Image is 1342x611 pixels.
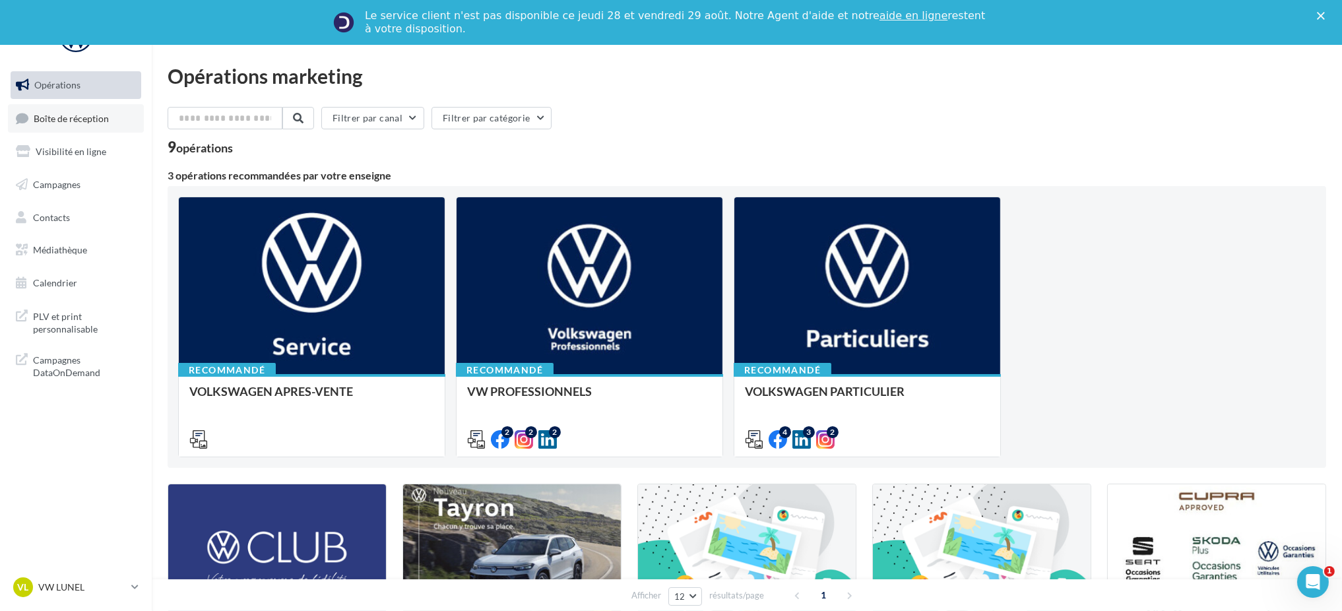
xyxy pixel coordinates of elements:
iframe: Intercom live chat [1297,566,1329,598]
div: 9 [168,140,233,154]
span: VL [18,581,29,594]
a: Contacts [8,204,144,232]
a: PLV et print personnalisable [8,302,144,341]
span: VOLKSWAGEN APRES-VENTE [189,384,353,399]
div: 2 [501,426,513,438]
span: 1 [1324,566,1335,577]
a: Médiathèque [8,236,144,264]
div: opérations [176,142,233,154]
div: 4 [779,426,791,438]
div: 2 [827,426,839,438]
span: Calendrier [33,277,77,288]
span: PLV et print personnalisable [33,307,136,336]
p: VW LUNEL [38,581,126,594]
a: Boîte de réception [8,104,144,133]
div: Recommandé [178,363,276,377]
span: 12 [674,591,686,602]
button: 12 [668,587,702,606]
div: Opérations marketing [168,66,1326,86]
span: VW PROFESSIONNELS [467,384,592,399]
button: Filtrer par canal [321,107,424,129]
img: Profile image for Service-Client [333,12,354,33]
div: 3 [803,426,815,438]
a: Campagnes DataOnDemand [8,346,144,385]
span: Campagnes [33,179,80,190]
span: Visibilité en ligne [36,146,106,157]
button: Filtrer par catégorie [431,107,552,129]
div: 3 opérations recommandées par votre enseigne [168,170,1326,181]
span: résultats/page [709,589,764,602]
a: Opérations [8,71,144,99]
div: Recommandé [456,363,554,377]
span: Contacts [33,211,70,222]
a: Campagnes [8,171,144,199]
div: Fermer [1317,12,1330,20]
div: 2 [525,426,537,438]
a: aide en ligne [879,9,947,22]
span: 1 [813,585,834,606]
span: Afficher [631,589,661,602]
span: Boîte de réception [34,112,109,123]
a: Calendrier [8,269,144,297]
div: 2 [549,426,561,438]
span: Campagnes DataOnDemand [33,351,136,379]
span: Médiathèque [33,244,87,255]
div: Le service client n'est pas disponible ce jeudi 28 et vendredi 29 août. Notre Agent d'aide et not... [365,9,988,36]
div: Recommandé [734,363,831,377]
a: VL VW LUNEL [11,575,141,600]
span: Opérations [34,79,80,90]
a: Visibilité en ligne [8,138,144,166]
span: VOLKSWAGEN PARTICULIER [745,384,905,399]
